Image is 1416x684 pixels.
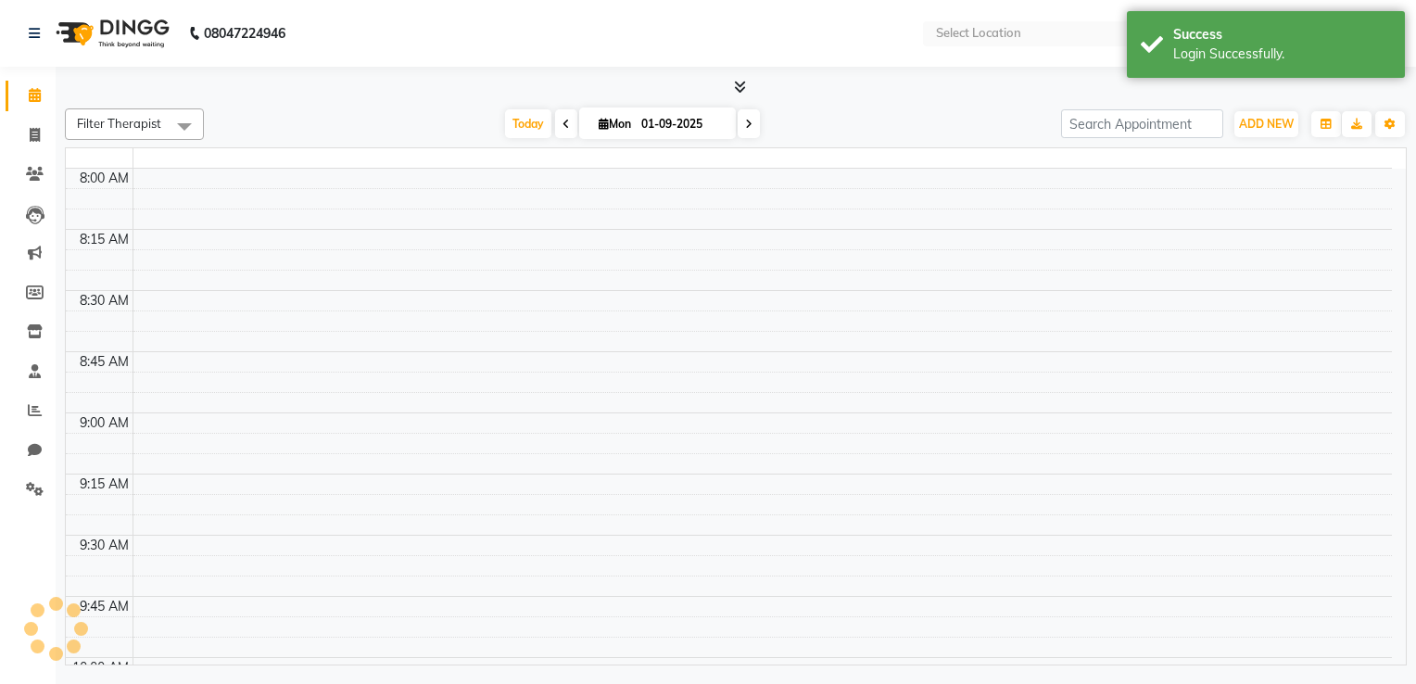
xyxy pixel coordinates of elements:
div: 8:15 AM [76,230,133,249]
span: Today [505,109,551,138]
div: 8:45 AM [76,352,133,372]
span: ADD NEW [1239,117,1294,131]
span: Mon [594,117,636,131]
div: 9:45 AM [76,597,133,616]
div: 9:15 AM [76,475,133,494]
div: Login Successfully. [1173,44,1391,64]
img: logo [47,7,174,59]
input: Search Appointment [1061,109,1223,138]
div: 9:00 AM [76,413,133,433]
div: Success [1173,25,1391,44]
button: ADD NEW [1234,111,1298,137]
div: 10:00 AM [69,658,133,678]
span: Filter Therapist [77,116,161,131]
div: 9:30 AM [76,536,133,555]
input: 2025-09-01 [636,110,728,138]
div: 8:00 AM [76,169,133,188]
div: 8:30 AM [76,291,133,310]
b: 08047224946 [204,7,285,59]
div: Select Location [936,24,1021,43]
